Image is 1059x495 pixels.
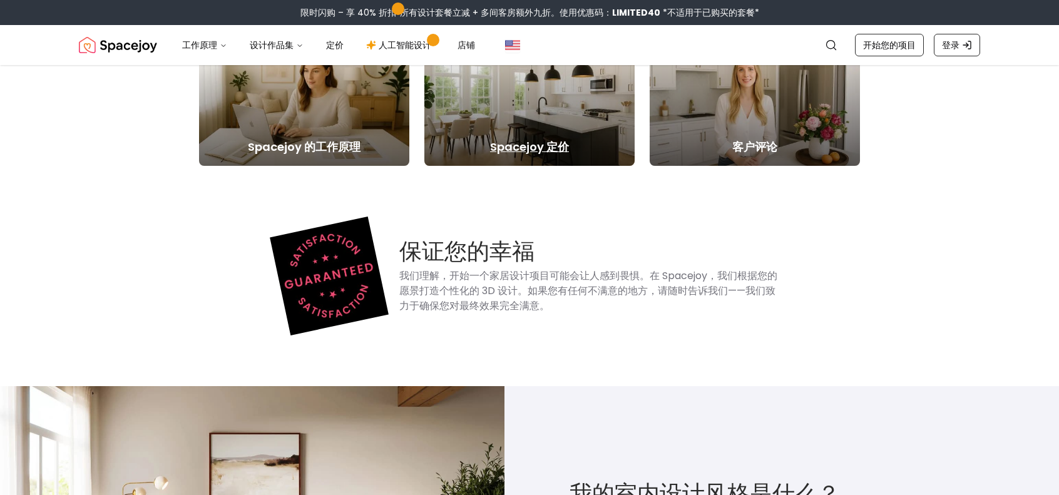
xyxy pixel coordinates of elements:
div: 幸福保证信息 [249,226,810,326]
font: 我们理解，开始一个家居设计项目可能会让人感到畏惧。在 Spacejoy，我们根据您的愿景打造个性化的 3D 设计。如果您有任何不满意的地方，请随时告诉我们——我们致力于确保您对最终效果完全满意。 [399,268,777,313]
a: 定价 [316,33,354,58]
font: 使用优惠码： [560,6,612,19]
a: Back to Top [19,16,68,27]
a: Spacejoy 定价 [424,48,635,166]
nav: 全球的 [79,25,980,65]
font: 风格 [5,41,29,54]
font: 工作原理 [182,39,217,51]
font: 开始您的项目 [863,39,916,51]
button: 设计作品集 [240,33,314,58]
a: 登录 [934,34,980,56]
a: 客户评论 [650,48,860,166]
font: 16 [15,92,25,103]
nav: 主要的 [172,33,485,58]
img: Spacejoy 徽标代表我们的“幸福保证”承诺 [270,217,389,335]
font: 定价 [326,39,344,51]
img: 美国 [505,38,520,53]
font: 像素 [25,92,45,103]
font: 保证您的幸福 [399,237,535,265]
font: Spacejoy 定价 [490,139,569,155]
font: 客户评论 [732,139,777,155]
font: *不适用于已购买的套餐* [663,6,759,19]
div: Outline [5,5,183,16]
font: 登录 [942,39,959,51]
img: Spacejoy 标志 [79,33,157,58]
a: 店铺 [448,33,485,58]
font: 人工智能设计 [379,39,431,51]
font: 店铺 [458,39,475,51]
font: 字体大小 [5,79,45,89]
a: Spacejoy 的工作原理 [199,48,409,166]
font: 设计作品集 [250,39,294,51]
font: 限时闪购 – 享 40% 折扣 [300,6,396,19]
a: 太空欢乐 [79,33,157,58]
a: 人工智能设计 [356,33,445,58]
font: 所有设计套餐立减 + 多间客房额外九折。 [400,6,560,19]
a: 开始您的项目 [855,34,924,56]
button: 工作原理 [172,33,237,58]
font: Spacejoy 的工作原理 [248,139,361,155]
font: LIMITED40 [612,6,660,19]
